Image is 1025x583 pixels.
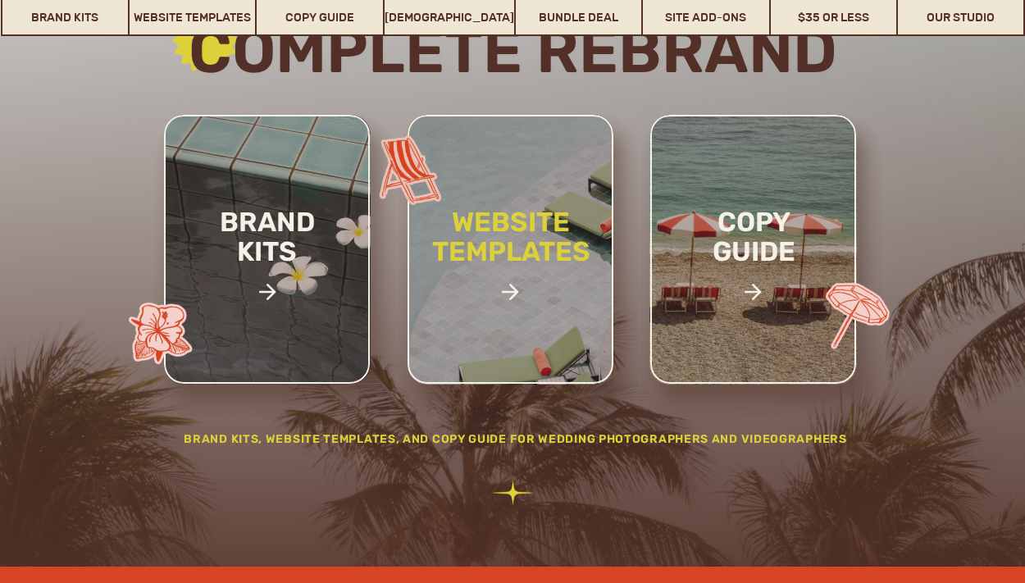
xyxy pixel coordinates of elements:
h2: Complete rebrand [70,17,956,84]
a: copy guide [678,207,830,321]
a: brand kits [198,207,336,321]
h2: Brand Kits, website templates, and Copy Guide for wedding photographers and videographers [148,430,883,454]
a: website templates [403,207,618,302]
